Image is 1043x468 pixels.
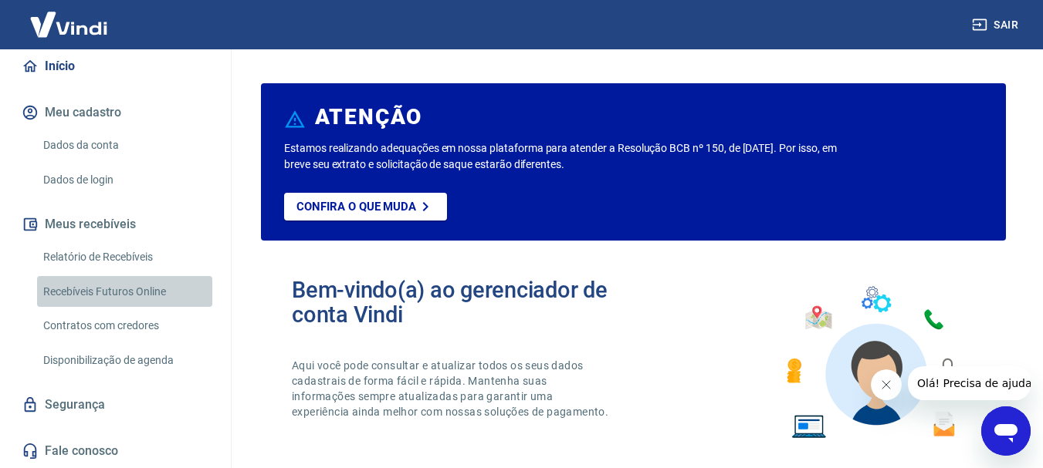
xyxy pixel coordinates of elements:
h2: Bem-vindo(a) ao gerenciador de conta Vindi [292,278,634,327]
img: Vindi [19,1,119,48]
img: Imagem de um avatar masculino com diversos icones exemplificando as funcionalidades do gerenciado... [773,278,975,448]
a: Relatório de Recebíveis [37,241,212,273]
button: Meus recebíveis [19,207,212,241]
button: Sair [969,11,1024,39]
p: Estamos realizando adequações em nossa plataforma para atender a Resolução BCB nº 150, de [DATE].... [284,140,843,173]
h6: ATENÇÃO [315,109,422,125]
a: Confira o que muda [284,193,447,221]
a: Disponibilização de agenda [37,345,212,376]
p: Aqui você pode consultar e atualizar todos os seus dados cadastrais de forma fácil e rápida. Mant... [292,358,611,419]
p: Confira o que muda [296,200,416,214]
a: Dados da conta [37,130,212,161]
button: Meu cadastro [19,96,212,130]
iframe: Botão para abrir a janela de mensagens [981,406,1031,456]
a: Segurança [19,388,212,422]
a: Recebíveis Futuros Online [37,276,212,308]
a: Fale conosco [19,434,212,468]
span: Olá! Precisa de ajuda? [9,11,130,23]
a: Contratos com credores [37,310,212,342]
a: Início [19,49,212,83]
a: Dados de login [37,164,212,196]
iframe: Mensagem da empresa [908,366,1031,400]
iframe: Fechar mensagem [871,369,902,400]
